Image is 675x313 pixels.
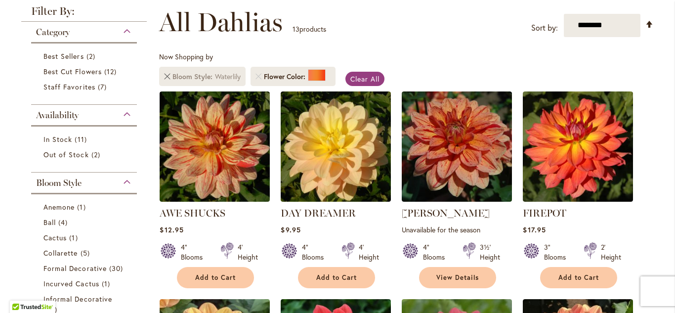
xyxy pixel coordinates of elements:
[531,19,558,37] label: Sort by:
[43,279,99,288] span: Incurved Cactus
[160,225,183,234] span: $12.95
[77,202,88,212] span: 1
[36,27,70,38] span: Category
[159,52,213,61] span: Now Shopping by
[21,6,147,22] strong: Filter By:
[480,242,500,262] div: 3½' Height
[359,242,379,262] div: 4' Height
[86,51,98,61] span: 2
[523,225,546,234] span: $17.95
[281,91,391,202] img: DAY DREAMER
[164,74,170,80] a: Remove Bloom Style Waterlily
[43,82,127,92] a: Staff Favorites
[109,263,126,273] span: 30
[215,72,241,82] div: Waterlily
[540,267,617,288] button: Add to Cart
[298,267,375,288] button: Add to Cart
[293,21,326,37] p: products
[160,91,270,202] img: AWE SHUCKS
[160,194,270,204] a: AWE SHUCKS
[36,178,82,188] span: Bloom Style
[43,248,78,258] span: Collarette
[43,218,56,227] span: Ball
[43,202,75,212] span: Anemone
[43,278,127,289] a: Incurved Cactus 1
[350,74,380,84] span: Clear All
[43,67,102,76] span: Best Cut Flowers
[58,217,70,227] span: 4
[43,134,72,144] span: In Stock
[43,217,127,227] a: Ball 4
[43,66,127,77] a: Best Cut Flowers
[98,82,109,92] span: 7
[43,248,127,258] a: Collarette 5
[81,248,92,258] span: 5
[281,194,391,204] a: DAY DREAMER
[195,273,236,282] span: Add to Cart
[91,149,103,160] span: 2
[159,7,283,37] span: All Dahlias
[402,207,490,219] a: [PERSON_NAME]
[43,263,127,273] a: Formal Decorative 30
[402,225,512,234] p: Unavailable for the season
[523,194,633,204] a: FIREPOT
[402,194,512,204] a: ELIJAH MASON
[43,232,127,243] a: Cactus 1
[43,202,127,212] a: Anemone 1
[423,242,451,262] div: 4" Blooms
[281,207,356,219] a: DAY DREAMER
[436,273,479,282] span: View Details
[43,51,84,61] span: Best Sellers
[523,91,633,202] img: FIREPOT
[302,242,330,262] div: 4" Blooms
[7,278,35,306] iframe: Launch Accessibility Center
[172,72,215,82] span: Bloom Style
[558,273,599,282] span: Add to Cart
[43,134,127,144] a: In Stock 11
[43,233,67,242] span: Cactus
[43,51,127,61] a: Best Sellers
[419,267,496,288] a: View Details
[601,242,621,262] div: 2' Height
[104,66,119,77] span: 12
[43,294,112,304] span: Informal Decorative
[43,82,95,91] span: Staff Favorites
[316,273,357,282] span: Add to Cart
[345,72,384,86] a: Clear All
[43,150,89,159] span: Out of Stock
[43,264,107,273] span: Formal Decorative
[238,242,258,262] div: 4' Height
[177,267,254,288] button: Add to Cart
[75,134,89,144] span: 11
[43,149,127,160] a: Out of Stock 2
[102,278,113,289] span: 1
[544,242,572,262] div: 3" Blooms
[281,225,300,234] span: $9.95
[293,24,299,34] span: 13
[181,242,209,262] div: 4" Blooms
[255,74,261,80] a: Remove Flower Color Orange/Peach
[36,110,79,121] span: Availability
[69,232,80,243] span: 1
[264,72,308,82] span: Flower Color
[402,91,512,202] img: ELIJAH MASON
[160,207,225,219] a: AWE SHUCKS
[523,207,566,219] a: FIREPOT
